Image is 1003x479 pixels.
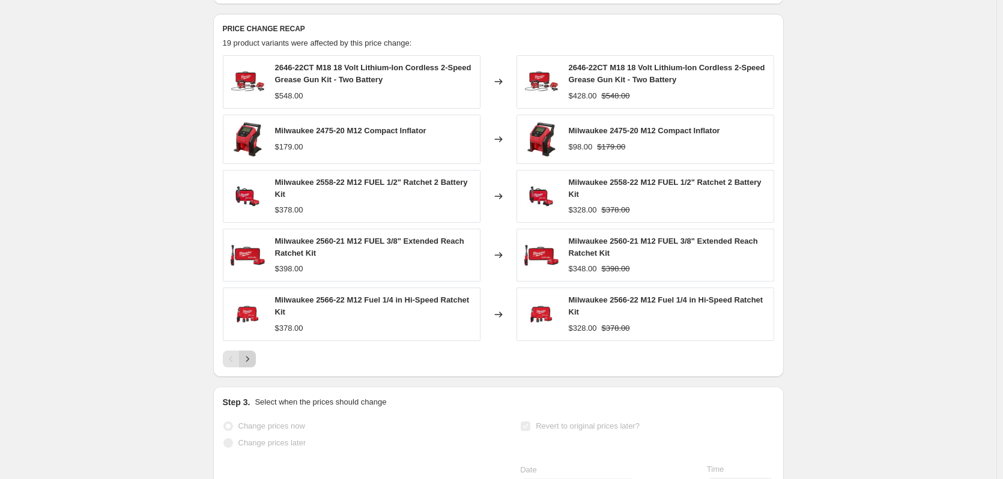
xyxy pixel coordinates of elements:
[523,237,559,273] img: ShowProductImage_d0963dcc-8010-43eb-a365-8fb5095b61c2_80x.jpg
[569,178,762,199] span: Milwaukee 2558-22 M12 FUEL 1/2" Ratchet 2 Battery Kit
[229,178,265,214] img: ShowProductImage_3dd7c701-1cbc-40ee-83d1-b24f8fbef474_80x.jpg
[223,38,412,47] span: 19 product variants were affected by this price change:
[275,263,303,275] div: $398.00
[238,421,305,430] span: Change prices now
[569,263,597,275] div: $348.00
[707,465,724,474] span: Time
[523,297,559,333] img: ShowProductImage_1e67c481-c91a-4085-be52-d8e170cb30e7_80x.jpg
[569,236,758,258] span: Milwaukee 2560-21 M12 FUEL 3/8" Extended Reach Ratchet Kit
[223,396,250,408] h2: Step 3.
[569,90,597,102] div: $428.00
[569,322,597,334] div: $328.00
[536,421,640,430] span: Revert to original prices later?
[275,126,426,135] span: Milwaukee 2475-20 M12 Compact Inflator
[520,465,536,474] span: Date
[223,351,256,367] nav: Pagination
[223,24,774,34] h6: PRICE CHANGE RECAP
[275,322,303,334] div: $378.00
[597,141,625,153] strike: $179.00
[275,178,468,199] span: Milwaukee 2558-22 M12 FUEL 1/2" Ratchet 2 Battery Kit
[602,263,630,275] strike: $398.00
[275,90,303,102] div: $548.00
[275,141,303,153] div: $179.00
[229,64,265,100] img: ShowProductImage_10095524-408a-4bae-80d7-aabe1936e92b_80x.jpg
[602,90,630,102] strike: $548.00
[602,204,630,216] strike: $378.00
[229,121,265,157] img: ShowProductImage_bdf5b494-80d8-4a6c-867d-0d239f5ba68c_80x.jpg
[523,121,559,157] img: ShowProductImage_bdf5b494-80d8-4a6c-867d-0d239f5ba68c_80x.jpg
[602,322,630,334] strike: $378.00
[275,295,470,316] span: Milwaukee 2566-22 M12 Fuel 1/4 in Hi-Speed Ratchet Kit
[569,63,765,84] span: 2646-22CT M18 18 Volt Lithium-Ion Cordless 2-Speed Grease Gun Kit - Two Battery
[275,204,303,216] div: $378.00
[239,351,256,367] button: Next
[229,297,265,333] img: ShowProductImage_1e67c481-c91a-4085-be52-d8e170cb30e7_80x.jpg
[275,236,464,258] span: Milwaukee 2560-21 M12 FUEL 3/8" Extended Reach Ratchet Kit
[275,63,471,84] span: 2646-22CT M18 18 Volt Lithium-Ion Cordless 2-Speed Grease Gun Kit - Two Battery
[569,295,763,316] span: Milwaukee 2566-22 M12 Fuel 1/4 in Hi-Speed Ratchet Kit
[569,126,720,135] span: Milwaukee 2475-20 M12 Compact Inflator
[569,204,597,216] div: $328.00
[569,141,593,153] div: $98.00
[523,178,559,214] img: ShowProductImage_3dd7c701-1cbc-40ee-83d1-b24f8fbef474_80x.jpg
[229,237,265,273] img: ShowProductImage_d0963dcc-8010-43eb-a365-8fb5095b61c2_80x.jpg
[255,396,386,408] p: Select when the prices should change
[523,64,559,100] img: ShowProductImage_10095524-408a-4bae-80d7-aabe1936e92b_80x.jpg
[238,438,306,447] span: Change prices later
